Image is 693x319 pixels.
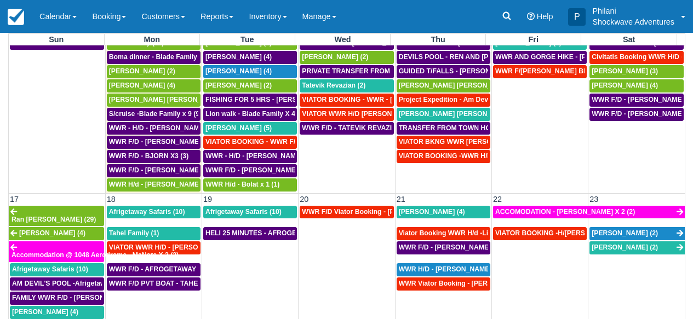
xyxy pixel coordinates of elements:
span: WWR F/D - [PERSON_NAME] [PERSON_NAME] X1 (1) [109,138,279,146]
a: [PERSON_NAME] (2) [589,241,685,254]
span: [PERSON_NAME] (4) [109,82,175,89]
span: [PERSON_NAME] (4) [19,229,85,237]
span: PRIVATE TRANSFER FROM VFA -V FSL - [PERSON_NAME] AND [PERSON_NAME] X4 (4) [302,67,584,75]
span: WWR F/D - [PERSON_NAME] X3 (3) [205,166,318,174]
span: HELI 25 MINUTES - AFROGETAWAY SAFARIS X5 (5) [205,229,370,237]
span: 18 [106,195,117,204]
span: WWR H/d - Bolat x 1 (1) [205,181,279,188]
span: VIATOR BKNG WWR [PERSON_NAME] 2 (1) [399,138,538,146]
span: Afrigetaway Safaris (10) [12,265,88,273]
span: WWR F/D - BJORN X3 (3) [109,152,188,160]
span: FISHING FOR 5 HRS - [PERSON_NAME] X 2 (2) [205,96,354,103]
a: Afrigetaway Safaris (10) [107,206,201,219]
span: [PERSON_NAME] [PERSON_NAME] (2) [399,82,523,89]
a: [PERSON_NAME] [PERSON_NAME] (4) [397,108,490,121]
a: VIATOR BKNG WWR [PERSON_NAME] 2 (1) [397,136,490,149]
a: [PERSON_NAME] [PERSON_NAME] (2) [397,79,490,92]
span: WWR F/D PVT BOAT - TAHEL FAMILY (1) [109,280,238,287]
a: GUIDED T/FALLS - [PERSON_NAME] AND [PERSON_NAME] X4 (4) [397,65,490,78]
a: [PERSON_NAME] (4) [10,306,104,319]
span: Tue [240,35,254,44]
a: WWR F/D - [PERSON_NAME] X4 (4) [397,241,490,254]
a: Ran [PERSON_NAME] (29) [9,206,104,227]
p: Shockwave Adventures [592,16,674,27]
a: WWR F/[PERSON_NAME] BKNG - [PERSON_NAME] [PERSON_NAME] X1 (1) [493,65,587,78]
a: VIATOR BOOKING -WWR H/D - [PERSON_NAME] X1 (1) [397,150,490,163]
a: TRANSFER FROM TOWN HOTELS TO VFA - [PERSON_NAME] [PERSON_NAME] X2 (2) [397,122,490,135]
span: DEVILS POOL - REN AND [PERSON_NAME] X4 (4) [399,53,558,61]
span: Lion walk - Blade Family X 4 (5) [205,110,305,118]
span: [PERSON_NAME] (5) [205,124,272,132]
a: [PERSON_NAME] (4) [589,79,684,92]
span: WWR F/D - [PERSON_NAME] X4 (4) [399,243,511,251]
span: [PERSON_NAME] (4) [205,53,272,61]
a: Afrigetaway Safaris (10) [10,263,104,276]
span: [PERSON_NAME] (2) [592,229,658,237]
a: WWR H/D - [PERSON_NAME] X 1 (1) [397,263,490,276]
span: WWR F/D - [PERSON_NAME] X 2 (2) [109,166,224,174]
a: WWR - H/D - [PERSON_NAME] X5 (5) [203,150,297,163]
a: [PERSON_NAME] (2) [203,79,297,92]
a: [PERSON_NAME] (2) [300,51,393,64]
span: AM DEVIL'S POOL -Afrigetaway Safaris X5 (5) [12,280,157,287]
a: [PERSON_NAME] (2) [589,227,685,240]
span: [PERSON_NAME] [PERSON_NAME] (4) [399,110,523,118]
span: VIATOR BOOKING -WWR H/D - [PERSON_NAME] X1 (1) [399,152,575,160]
span: [PERSON_NAME] (4) [592,82,658,89]
span: S/cruise -Blade Family x 9 (9) [109,110,202,118]
a: S/cruise -Blade Family x 9 (9) [107,108,201,121]
a: [PERSON_NAME] (2) [107,65,201,78]
a: [PERSON_NAME] (4) [397,206,490,219]
a: PRIVATE TRANSFER FROM VFA -V FSL - [PERSON_NAME] AND [PERSON_NAME] X4 (4) [300,65,393,78]
a: WWR F/D - AFROGETAWAY SAFARIS X5 (5) [107,263,201,276]
span: WWR Viator Booking - [PERSON_NAME] X1 (1) [399,280,548,287]
a: Viator Booking WWR H/d -Li, Jiahao X 2 (2) [397,227,490,240]
span: WWR H/D - [PERSON_NAME] X 1 (1) [399,265,514,273]
span: FAMILY WWR F/D - [PERSON_NAME] X4 (4) [12,294,150,301]
a: WWR F/D PVT BOAT - TAHEL FAMILY (1) [107,277,201,291]
a: VIATOR BOOKING - WWR F/D- [PERSON_NAME] 2 (2) [203,136,297,149]
span: 17 [9,195,20,204]
a: Project Expedition - Am Devils Pool- [PERSON_NAME] X 2 (2) [397,94,490,107]
span: Afrigetaway Safaris (10) [109,208,185,216]
a: WWR F/D - [PERSON_NAME] X 2 (2) [107,164,201,177]
span: WWR F/D - TATEVIK REVAZIAN X2 (2) [302,124,421,132]
span: Help [537,12,553,21]
span: WWR - H/D - [PERSON_NAME] X 4 (4) [109,124,228,132]
span: Ran [PERSON_NAME] (29) [12,216,96,223]
span: [PERSON_NAME] (4) [399,208,465,216]
a: WWR H/d - Bolat x 1 (1) [203,178,297,192]
span: Tatevik Revazian (2) [302,82,365,89]
a: ACCOMODATION - [PERSON_NAME] X 2 (2) [493,206,685,219]
a: Afrigetaway Safaris (10) [203,206,297,219]
a: [PERSON_NAME] (4) [203,65,297,78]
a: Tahel Family (1) [107,227,201,240]
span: 21 [396,195,406,204]
span: Sat [623,35,635,44]
span: [PERSON_NAME] (2) [109,67,175,75]
a: WWR F/D - [PERSON_NAME] X 4 (4) [589,108,684,121]
a: WWR H/d - [PERSON_NAME] X 2 (2) [107,178,201,192]
span: [PERSON_NAME] (3) [592,67,658,75]
a: WWR F/D - TATEVIK REVAZIAN X2 (2) [300,122,393,135]
a: FAMILY WWR F/D - [PERSON_NAME] X4 (4) [10,292,104,305]
a: WWR - H/D - [PERSON_NAME] X 4 (4) [107,122,201,135]
div: P [568,8,586,26]
a: WWR F/D - [PERSON_NAME] X 3 (4) [589,94,684,107]
span: [PERSON_NAME] (4) [205,67,272,75]
a: HELI 25 MINUTES - AFROGETAWAY SAFARIS X5 (5) [203,227,297,240]
a: [PERSON_NAME] (4) [203,51,297,64]
span: 19 [202,195,213,204]
span: [PERSON_NAME] (2) [592,243,658,251]
span: [PERSON_NAME] [PERSON_NAME] (5) [109,96,233,103]
a: [PERSON_NAME] (4) [9,227,104,240]
span: WWR H/d - [PERSON_NAME] X 2 (2) [109,181,224,188]
a: Accommodation @ 1048 Aerodrome - MaNare X 2 (2) [9,241,104,262]
a: VIATOR BOOKING - WWR - [PERSON_NAME] 2 (2) [300,94,393,107]
a: [PERSON_NAME] (4) [107,79,201,92]
span: WWR F/D - AFROGETAWAY SAFARIS X5 (5) [109,265,247,273]
span: Mon [144,35,160,44]
span: [PERSON_NAME] (2) [302,53,368,61]
span: VIATOR WWR H/D [PERSON_NAME] 1 (1) [302,110,433,118]
a: Civitatis Booking WWR H/D - [PERSON_NAME] [PERSON_NAME] X4 (4) [589,51,684,64]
